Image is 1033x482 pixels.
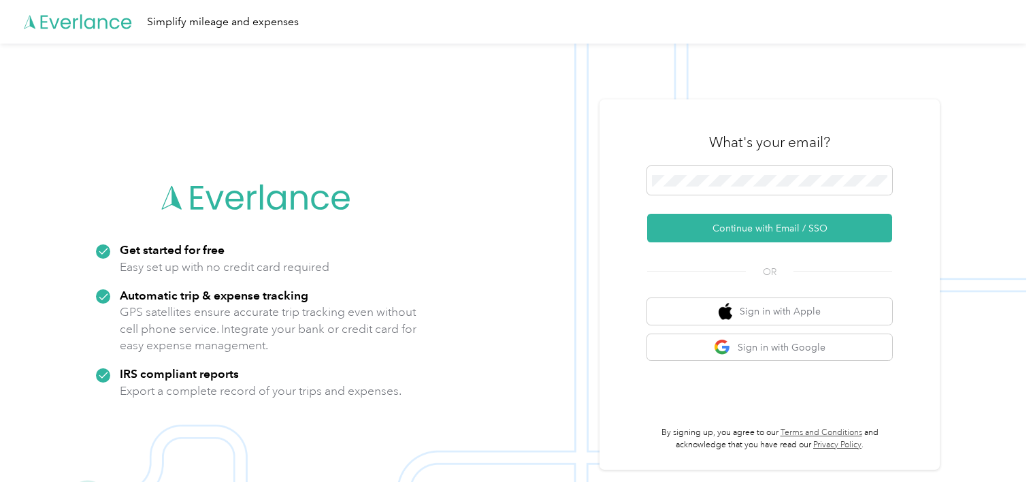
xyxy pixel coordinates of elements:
[647,427,892,451] p: By signing up, you agree to our and acknowledge that you have read our .
[120,288,308,302] strong: Automatic trip & expense tracking
[714,339,731,356] img: google logo
[813,440,862,450] a: Privacy Policy
[746,265,793,279] span: OR
[120,304,417,354] p: GPS satellites ensure accurate trip tracking even without cell phone service. Integrate your bank...
[647,214,892,242] button: Continue with Email / SSO
[719,303,732,320] img: apple logo
[120,242,225,257] strong: Get started for free
[709,133,830,152] h3: What's your email?
[147,14,299,31] div: Simplify mileage and expenses
[120,366,239,381] strong: IRS compliant reports
[647,334,892,361] button: google logoSign in with Google
[647,298,892,325] button: apple logoSign in with Apple
[120,259,329,276] p: Easy set up with no credit card required
[781,428,862,438] a: Terms and Conditions
[120,383,401,400] p: Export a complete record of your trips and expenses.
